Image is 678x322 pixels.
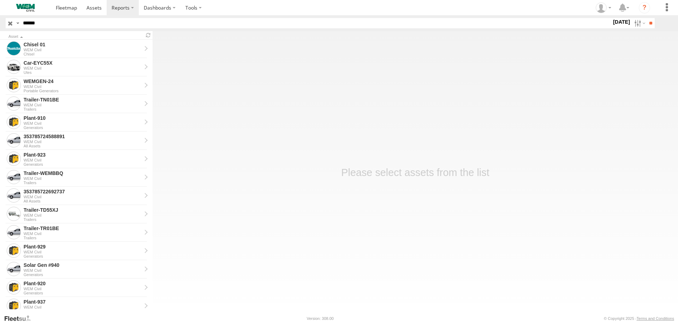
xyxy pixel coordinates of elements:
div: Solar Gen #940 - View Asset History [24,262,142,268]
div: Generators [24,291,142,295]
div: WEM Civil [24,48,142,52]
div: Generators [24,125,142,130]
div: WEM Civil [24,213,142,217]
div: WEM Civil [24,121,142,125]
div: 353785722692737 - View Asset History [24,188,142,195]
div: 353785724588891 - View Asset History [24,133,142,140]
div: WEM Civil [24,250,142,254]
div: WEM Civil [24,176,142,181]
div: Trailer-TD55XJ - View Asset History [24,207,142,213]
div: Plant-937 - View Asset History [24,299,142,305]
div: Car-EYC55X - View Asset History [24,60,142,66]
div: WEM Civil [24,287,142,291]
label: Search Filter Options [631,18,647,28]
div: WEMGEN-24 - View Asset History [24,78,142,84]
div: Trailers [24,217,142,222]
div: WEM Civil [24,268,142,273]
div: All Assets [24,199,142,203]
div: Generators [24,254,142,258]
a: Terms and Conditions [637,316,674,321]
div: Trailer-WEMBBQ - View Asset History [24,170,142,176]
div: Generators [24,273,142,277]
div: Generators [24,162,142,166]
label: [DATE] [612,18,631,26]
div: Click to Sort [8,35,141,39]
div: WEM Civil [24,305,142,309]
i: ? [639,2,650,13]
div: Trailers [24,107,142,111]
div: WEM Civil [24,66,142,70]
div: Chisel 01 - View Asset History [24,41,142,48]
div: WEM Civil [24,84,142,89]
div: WEM Civil [24,158,142,162]
div: Plant-910 - View Asset History [24,115,142,121]
div: Trailers [24,236,142,240]
div: Chisel [24,52,142,56]
div: Plant-923 - View Asset History [24,152,142,158]
img: WEMCivilLogo.svg [7,4,44,12]
div: Plant-929 - View Asset History [24,244,142,250]
div: Plant-920 - View Asset History [24,280,142,287]
div: WEM Civil [24,232,142,236]
a: Visit our Website [4,315,36,322]
label: Search Query [15,18,20,28]
div: Trailer-TN01BE - View Asset History [24,96,142,103]
div: WEM Civil [24,140,142,144]
div: Utes [24,70,142,75]
div: WEM Civil [24,103,142,107]
div: All Assets [24,144,142,148]
div: Version: 308.00 [307,316,334,321]
div: Matt Ragg [593,2,614,13]
div: Portable Generators [24,89,142,93]
span: Refresh [144,32,153,39]
div: © Copyright 2025 - [604,316,674,321]
div: Trailer-TR01BE - View Asset History [24,225,142,232]
div: Trailers [24,181,142,185]
div: WEM Civil [24,195,142,199]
